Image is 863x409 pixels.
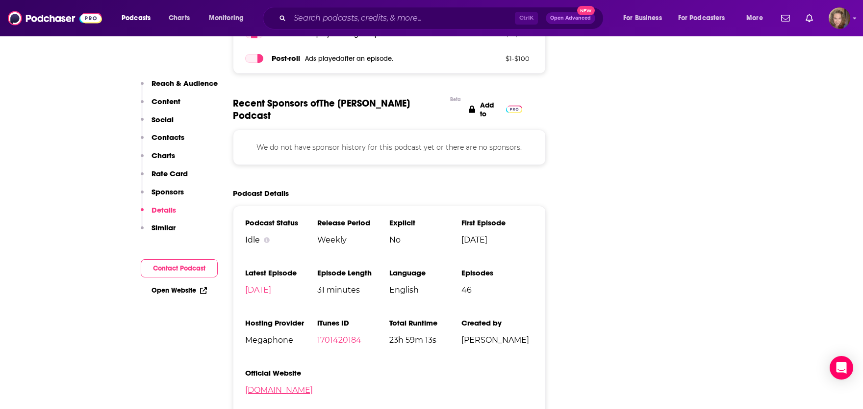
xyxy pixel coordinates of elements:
button: Charts [141,151,175,169]
span: New [577,6,595,15]
p: Charts [152,151,175,160]
button: open menu [672,10,739,26]
span: 31 minutes [317,285,389,295]
h3: Episode Length [317,268,389,277]
h3: Created by [461,318,533,327]
span: [PERSON_NAME] [461,335,533,345]
p: Rate Card [152,169,188,178]
div: Beta [450,96,461,103]
button: Show profile menu [829,7,850,29]
a: Add to [469,97,522,122]
span: Logged in as smcclure267 [829,7,850,29]
p: Sponsors [152,187,184,196]
p: Similar [152,223,176,232]
h3: Podcast Status [245,218,317,227]
p: Content [152,97,180,106]
input: Search podcasts, credits, & more... [290,10,515,26]
span: For Business [623,11,662,25]
img: Pro Logo [506,106,522,113]
a: 1701420184 [317,335,361,345]
h3: iTunes ID [317,318,389,327]
span: Weekly [317,235,389,245]
h3: Explicit [389,218,461,227]
a: Open Website [152,286,207,295]
span: Post -roll [272,54,300,63]
a: [DATE] [245,285,271,295]
h3: Total Runtime [389,318,461,327]
div: Idle [245,235,317,245]
span: Charts [169,11,190,25]
p: Contacts [152,133,184,142]
h3: First Episode [461,218,533,227]
button: Similar [141,223,176,241]
span: More [746,11,763,25]
p: Social [152,115,174,124]
span: Open Advanced [550,16,591,21]
div: Open Intercom Messenger [830,356,853,380]
button: Details [141,205,176,223]
button: open menu [616,10,674,26]
h3: Release Period [317,218,389,227]
p: Details [152,205,176,215]
p: We do not have sponsor history for this podcast yet or there are no sponsors. [245,142,533,153]
h2: Podcast Details [233,189,289,198]
button: open menu [739,10,775,26]
h3: Official Website [245,368,317,378]
button: Social [141,115,174,133]
h3: Language [389,268,461,277]
a: Show notifications dropdown [802,10,817,27]
button: Content [141,97,180,115]
img: User Profile [829,7,850,29]
span: 23h 59m 13s [389,335,461,345]
span: Podcasts [122,11,151,25]
button: open menu [115,10,163,26]
button: open menu [202,10,256,26]
button: Open AdvancedNew [546,12,595,24]
span: English [389,285,461,295]
h3: Episodes [461,268,533,277]
h3: Hosting Provider [245,318,317,327]
p: Add to [480,101,501,118]
span: 46 [461,285,533,295]
p: Reach & Audience [152,79,218,88]
span: Monitoring [209,11,244,25]
span: Ads played after an episode . [305,55,393,63]
a: Charts [162,10,196,26]
span: Megaphone [245,335,317,345]
button: Contact Podcast [141,259,218,277]
button: Reach & Audience [141,79,218,97]
span: Ctrl K [515,12,538,25]
button: Contacts [141,133,184,151]
a: Show notifications dropdown [777,10,794,27]
a: [DOMAIN_NAME] [245,385,313,395]
p: $ 1 - $ 100 [466,55,530,62]
button: Sponsors [141,187,184,205]
div: Search podcasts, credits, & more... [272,7,613,29]
button: Rate Card [141,169,188,187]
h3: Latest Episode [245,268,317,277]
span: For Podcasters [678,11,725,25]
span: No [389,235,461,245]
span: [DATE] [461,235,533,245]
span: Recent Sponsors of The [PERSON_NAME] Podcast [233,97,445,122]
img: Podchaser - Follow, Share and Rate Podcasts [8,9,102,27]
